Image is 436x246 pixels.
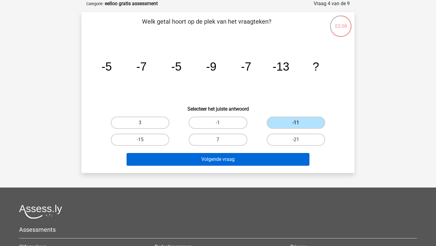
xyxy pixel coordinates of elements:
[101,60,112,73] tspan: -5
[127,153,310,166] button: Volgende vraag
[189,117,247,129] label: -1
[329,15,352,30] div: 03:08
[19,226,417,233] h5: Assessments
[86,2,104,6] small: Categorie:
[105,1,158,6] strong: eelloo gratis assessment
[19,204,62,219] img: Assessly logo
[206,60,216,73] tspan: -9
[91,17,322,35] p: Welk getal hoort op de plek van het vraagteken?
[272,60,289,73] tspan: -13
[241,60,251,73] tspan: -7
[189,134,247,146] label: 7
[91,101,345,112] h6: Selecteer het juiste antwoord
[267,134,325,146] label: -21
[171,60,181,73] tspan: -5
[312,60,319,73] tspan: ?
[111,134,169,146] label: -15
[267,117,325,129] label: -11
[111,117,169,129] label: 3
[136,60,147,73] tspan: -7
